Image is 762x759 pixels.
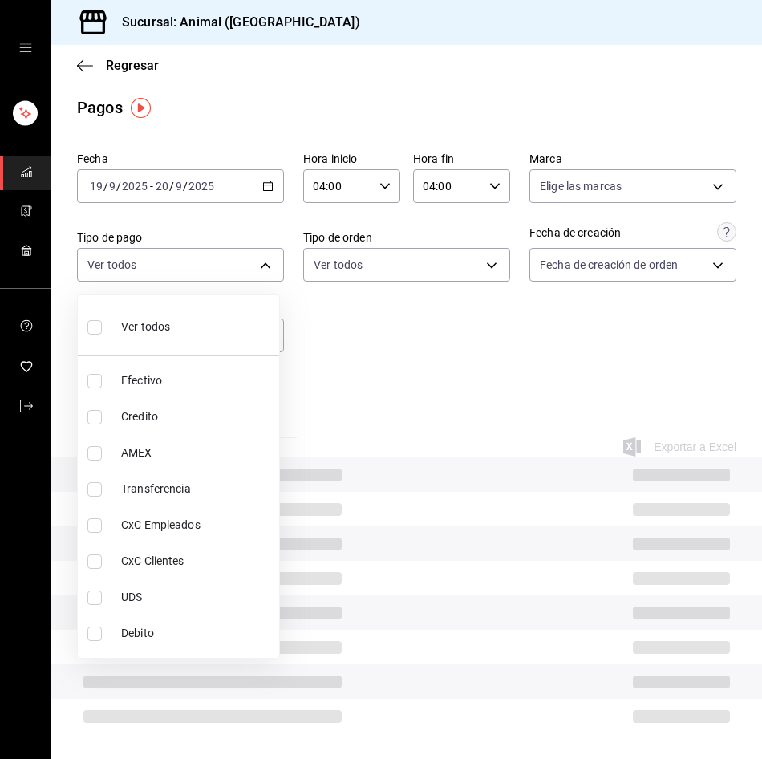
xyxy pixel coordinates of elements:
span: Credito [121,408,273,425]
span: Debito [121,625,273,642]
span: Transferencia [121,481,273,497]
img: Tooltip marker [131,98,151,118]
span: Ver todos [121,319,170,335]
span: Efectivo [121,372,273,389]
span: CxC Clientes [121,553,273,570]
span: UDS [121,589,273,606]
span: AMEX [121,444,273,461]
span: CxC Empleados [121,517,273,534]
